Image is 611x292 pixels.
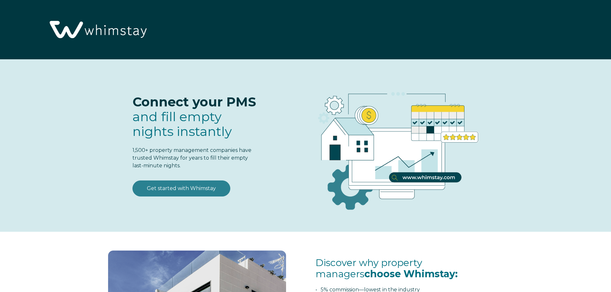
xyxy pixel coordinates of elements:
[316,257,458,280] span: Discover why property managers
[45,3,150,57] img: Whimstay Logo-02 1
[132,109,232,139] span: fill empty nights instantly
[364,268,458,280] span: choose Whimstay:
[132,109,232,139] span: and
[132,94,256,110] span: Connect your PMS
[132,180,230,196] a: Get started with Whimstay
[282,72,507,220] img: RBO Ilustrations-03
[132,147,251,169] span: 1,500+ property management companies have trusted Whimstay for years to fill their empty last-min...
